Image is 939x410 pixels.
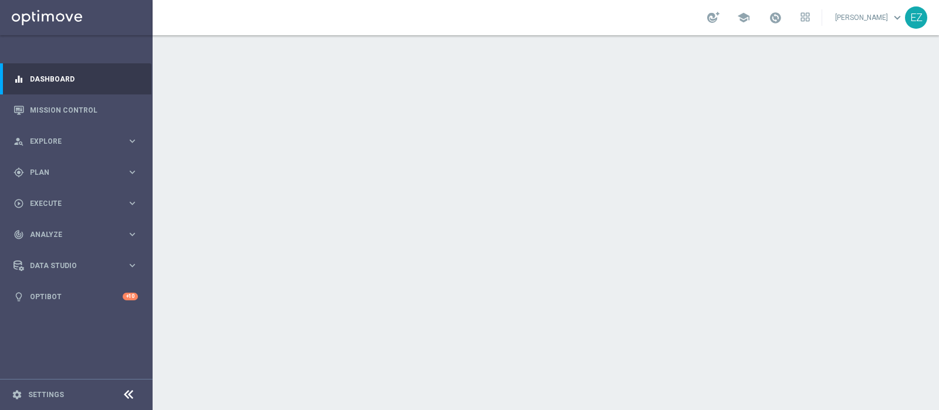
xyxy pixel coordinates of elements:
div: Execute [13,198,127,209]
button: play_circle_outline Execute keyboard_arrow_right [13,199,139,208]
span: Plan [30,169,127,176]
i: play_circle_outline [13,198,24,209]
a: Dashboard [30,63,138,94]
i: settings [12,389,22,400]
i: keyboard_arrow_right [127,229,138,240]
span: Explore [30,138,127,145]
div: Plan [13,167,127,178]
button: Data Studio keyboard_arrow_right [13,261,139,270]
div: Optibot [13,281,138,312]
div: Data Studio [13,260,127,271]
span: keyboard_arrow_down [891,11,904,24]
span: school [737,11,750,24]
a: Settings [28,391,64,398]
i: keyboard_arrow_right [127,167,138,178]
span: Analyze [30,231,127,238]
button: lightbulb Optibot +10 [13,292,139,301]
a: Mission Control [30,94,138,126]
div: Explore [13,136,127,147]
div: +10 [123,293,138,300]
i: track_changes [13,229,24,240]
button: Mission Control [13,106,139,115]
i: gps_fixed [13,167,24,178]
div: Dashboard [13,63,138,94]
a: Optibot [30,281,123,312]
button: equalizer Dashboard [13,74,139,84]
button: person_search Explore keyboard_arrow_right [13,137,139,146]
i: keyboard_arrow_right [127,135,138,147]
button: gps_fixed Plan keyboard_arrow_right [13,168,139,177]
i: person_search [13,136,24,147]
div: Mission Control [13,94,138,126]
div: EZ [905,6,927,29]
a: [PERSON_NAME]keyboard_arrow_down [834,9,905,26]
i: equalizer [13,74,24,84]
button: track_changes Analyze keyboard_arrow_right [13,230,139,239]
i: lightbulb [13,292,24,302]
i: keyboard_arrow_right [127,198,138,209]
i: keyboard_arrow_right [127,260,138,271]
span: Execute [30,200,127,207]
span: Data Studio [30,262,127,269]
div: Analyze [13,229,127,240]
